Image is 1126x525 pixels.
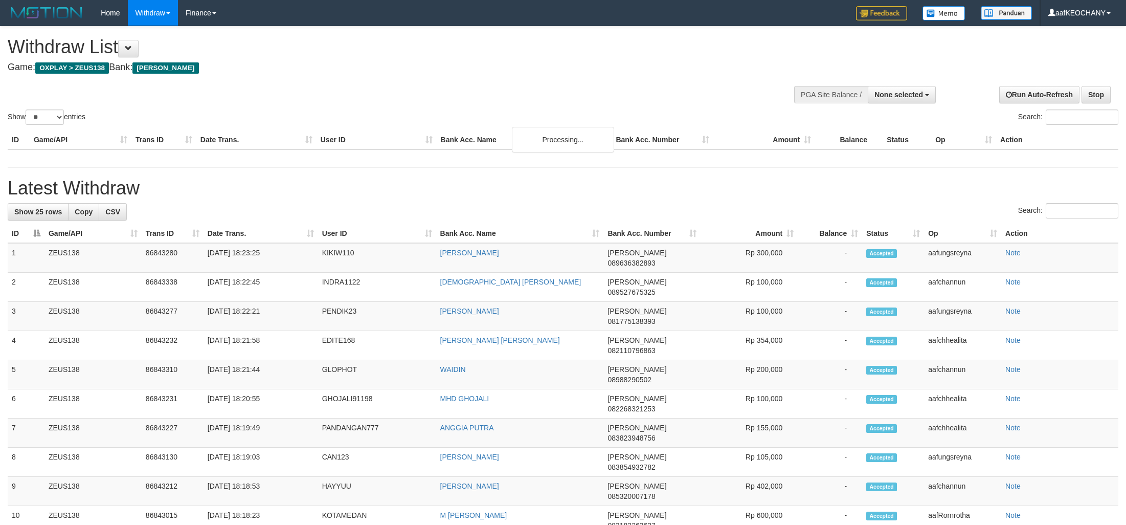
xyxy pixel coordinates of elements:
th: Trans ID [131,130,196,149]
td: Rp 100,000 [701,273,798,302]
th: Op: activate to sort column ascending [924,224,1001,243]
th: Op [931,130,996,149]
span: Accepted [866,249,897,258]
td: 86843227 [142,419,204,448]
th: Bank Acc. Number [612,130,713,149]
span: Copy 083823948756 to clipboard [607,434,655,442]
td: ZEUS138 [44,448,142,477]
td: 86843130 [142,448,204,477]
td: [DATE] 18:19:03 [204,448,318,477]
h1: Withdraw List [8,37,740,57]
td: - [798,331,862,360]
th: ID [8,130,30,149]
td: GLOPHOT [318,360,436,389]
td: - [798,243,862,273]
th: Game/API: activate to sort column ascending [44,224,142,243]
td: Rp 100,000 [701,389,798,419]
td: [DATE] 18:23:25 [204,243,318,273]
span: Copy 082110796863 to clipboard [607,346,655,355]
span: Copy 085320007178 to clipboard [607,492,655,500]
span: [PERSON_NAME] [607,453,666,461]
div: Processing... [512,127,614,152]
span: [PERSON_NAME] [132,62,198,74]
td: ZEUS138 [44,243,142,273]
td: aafungsreyna [924,243,1001,273]
td: aafungsreyna [924,448,1001,477]
td: ZEUS138 [44,389,142,419]
span: OXPLAY > ZEUS138 [35,62,109,74]
button: None selected [868,86,936,103]
td: PENDIK23 [318,302,436,331]
img: Feedback.jpg [856,6,907,20]
td: [DATE] 18:21:58 [204,331,318,360]
a: [DEMOGRAPHIC_DATA] [PERSON_NAME] [440,278,581,286]
td: - [798,360,862,389]
th: Action [1001,224,1118,243]
span: Accepted [866,424,897,433]
td: Rp 105,000 [701,448,798,477]
td: CAN123 [318,448,436,477]
td: Rp 300,000 [701,243,798,273]
th: Amount: activate to sort column ascending [701,224,798,243]
td: - [798,273,862,302]
a: Note [1005,453,1021,461]
td: ZEUS138 [44,302,142,331]
span: [PERSON_NAME] [607,511,666,519]
a: MHD GHOJALI [440,395,489,403]
span: Copy 082268321253 to clipboard [607,405,655,413]
td: 9 [8,477,44,506]
th: User ID: activate to sort column ascending [318,224,436,243]
span: Accepted [866,366,897,375]
td: 86843280 [142,243,204,273]
h4: Game: Bank: [8,62,740,73]
td: [DATE] 18:22:21 [204,302,318,331]
th: Bank Acc. Number: activate to sort column ascending [603,224,701,243]
span: Copy 08988290502 to clipboard [607,376,651,384]
input: Search: [1046,203,1118,218]
td: Rp 402,000 [701,477,798,506]
a: WAIDIN [440,365,466,374]
span: Copy 089527675325 to clipboard [607,288,655,296]
td: Rp 100,000 [701,302,798,331]
a: Note [1005,395,1021,403]
td: Rp 354,000 [701,331,798,360]
h1: Latest Withdraw [8,178,1118,199]
a: Copy [68,203,99,221]
td: ZEUS138 [44,273,142,302]
th: Game/API [30,130,131,149]
td: INDRA1122 [318,273,436,302]
span: Show 25 rows [14,208,62,216]
td: - [798,389,862,419]
a: [PERSON_NAME] [440,307,499,315]
span: Accepted [866,395,897,404]
a: [PERSON_NAME] [440,482,499,490]
td: 7 [8,419,44,448]
span: Copy 081775138393 to clipboard [607,317,655,325]
th: Date Trans. [196,130,317,149]
label: Show entries [8,110,85,125]
span: None selected [874,91,923,99]
span: Accepted [866,308,897,316]
th: User ID [317,130,437,149]
td: aafungsreyna [924,302,1001,331]
a: Note [1005,424,1021,432]
td: aafchhealita [924,389,1001,419]
td: aafchannun [924,360,1001,389]
img: Button%20Memo.svg [922,6,965,20]
span: [PERSON_NAME] [607,249,666,257]
span: [PERSON_NAME] [607,365,666,374]
td: 2 [8,273,44,302]
th: Date Trans.: activate to sort column ascending [204,224,318,243]
a: [PERSON_NAME] [440,249,499,257]
th: Bank Acc. Name: activate to sort column ascending [436,224,604,243]
td: ZEUS138 [44,419,142,448]
a: [PERSON_NAME] [PERSON_NAME] [440,336,560,344]
a: Show 25 rows [8,203,69,221]
span: [PERSON_NAME] [607,307,666,315]
span: Accepted [866,337,897,345]
span: CSV [105,208,120,216]
td: 8 [8,448,44,477]
img: panduan.png [981,6,1032,20]
label: Search: [1018,203,1118,218]
a: Note [1005,482,1021,490]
